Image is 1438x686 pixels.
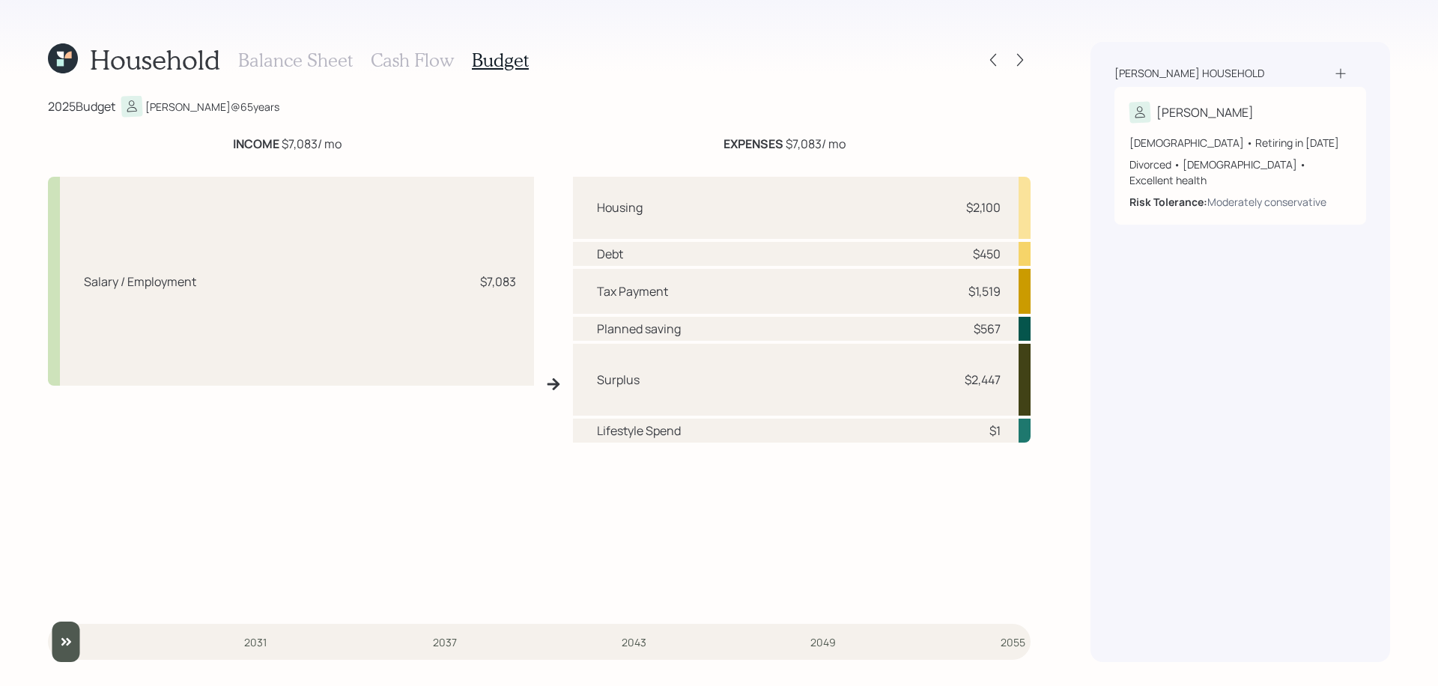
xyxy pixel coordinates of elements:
[989,422,1001,440] div: $1
[974,320,1001,338] div: $567
[597,320,681,338] div: Planned saving
[597,198,643,216] div: Housing
[968,282,1001,300] div: $1,519
[238,49,353,71] h3: Balance Sheet
[233,135,342,153] div: $7,083 / mo
[597,282,668,300] div: Tax Payment
[597,422,681,440] div: Lifestyle Spend
[472,49,529,71] h3: Budget
[480,273,516,291] div: $7,083
[723,136,783,152] b: EXPENSES
[1156,103,1254,121] div: [PERSON_NAME]
[1129,195,1207,209] b: Risk Tolerance:
[48,97,115,115] div: 2025 Budget
[965,371,1001,389] div: $2,447
[233,136,279,152] b: INCOME
[1114,66,1264,81] div: [PERSON_NAME] household
[1129,135,1351,151] div: [DEMOGRAPHIC_DATA] • Retiring in [DATE]
[1207,194,1326,210] div: Moderately conservative
[723,135,846,153] div: $7,083 / mo
[966,198,1001,216] div: $2,100
[84,273,196,291] div: Salary / Employment
[597,371,640,389] div: Surplus
[90,43,220,76] h1: Household
[371,49,454,71] h3: Cash Flow
[1129,157,1351,188] div: Divorced • [DEMOGRAPHIC_DATA] • Excellent health
[597,245,623,263] div: Debt
[145,99,279,115] div: [PERSON_NAME] @ 65 years
[973,245,1001,263] div: $450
